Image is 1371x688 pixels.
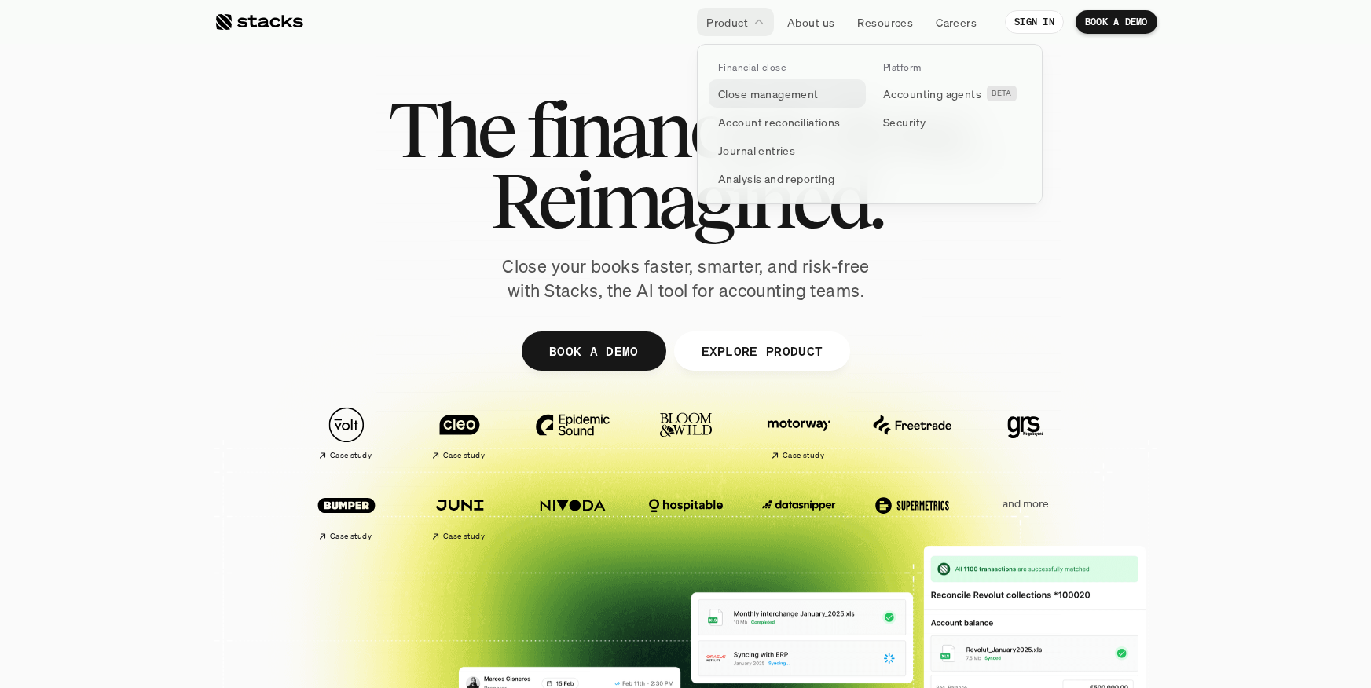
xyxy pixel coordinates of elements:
p: SIGN IN [1014,16,1054,27]
p: Close management [718,86,819,102]
a: Close management [709,79,866,108]
p: Platform [883,62,922,73]
a: Case study [411,479,508,547]
a: About us [778,8,844,36]
span: Reimagined. [489,165,882,236]
h2: Case study [443,451,485,460]
p: Journal entries [718,142,795,159]
h2: Case study [443,532,485,541]
a: SIGN IN [1005,10,1064,34]
p: Security [883,114,926,130]
p: BOOK A DEMO [1085,16,1148,27]
a: BOOK A DEMO [1076,10,1157,34]
a: EXPLORE PRODUCT [673,331,850,371]
a: Case study [298,479,395,547]
h2: Case study [783,451,824,460]
h2: BETA [992,89,1012,98]
p: Account reconciliations [718,114,841,130]
a: Careers [926,8,986,36]
p: Financial close [718,62,786,73]
a: Case study [411,399,508,467]
p: Product [706,14,748,31]
p: BOOK A DEMO [548,339,638,362]
p: Accounting agents [883,86,981,102]
a: Privacy Policy [185,364,255,375]
span: financial [526,94,797,165]
h2: Case study [330,532,372,541]
p: About us [787,14,834,31]
a: Case study [750,399,848,467]
a: Accounting agentsBETA [874,79,1031,108]
p: Close your books faster, smarter, and risk-free with Stacks, the AI tool for accounting teams. [489,254,882,303]
p: and more [977,497,1074,511]
a: Case study [298,399,395,467]
a: Resources [848,8,922,36]
p: EXPLORE PRODUCT [701,339,823,362]
a: Security [874,108,1031,136]
p: Careers [936,14,977,31]
p: Analysis and reporting [718,170,834,187]
a: Journal entries [709,136,866,164]
a: Account reconciliations [709,108,866,136]
h2: Case study [330,451,372,460]
p: Resources [857,14,913,31]
a: BOOK A DEMO [521,331,665,371]
span: The [388,94,513,165]
a: Analysis and reporting [709,164,866,192]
